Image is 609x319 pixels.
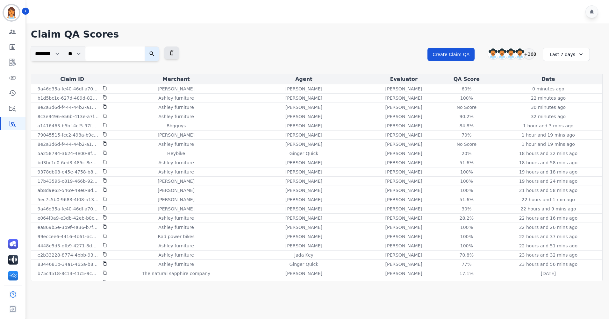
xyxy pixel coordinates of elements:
[285,123,322,129] p: [PERSON_NAME]
[385,86,422,92] p: [PERSON_NAME]
[452,132,481,138] div: 70%
[285,215,322,221] p: [PERSON_NAME]
[385,159,422,166] p: [PERSON_NAME]
[38,252,99,258] p: e2b33228-8774-4bbb-9348-1c08396c5885
[158,86,195,92] p: [PERSON_NAME]
[285,141,322,147] p: [PERSON_NAME]
[158,104,194,110] p: Ashley furniture
[38,159,99,166] p: bd3bc1c0-6ed3-485c-8e35-a5154fee0c92
[452,233,481,240] div: 100%
[38,196,99,203] p: 5ec7c5b0-9683-4f08-a133-70226b4d3ee3
[522,132,575,138] p: 1 hour and 19 mins ago
[31,29,603,40] h1: Claim QA Scores
[38,150,99,157] p: 5a258794-3624-4e00-8fcb-17b53d96192c
[167,150,185,157] p: Heybike
[158,95,194,101] p: Ashley furniture
[142,270,210,277] p: The natural sapphire company
[158,178,195,184] p: [PERSON_NAME]
[519,252,577,258] p: 23 hours and 32 mins ago
[38,224,99,230] p: ea869b5e-3b9f-4a36-b7f5-d300dcc42229
[158,224,194,230] p: Ashley furniture
[385,206,422,212] p: [PERSON_NAME]
[285,178,322,184] p: [PERSON_NAME]
[385,113,422,120] p: [PERSON_NAME]
[285,224,322,230] p: [PERSON_NAME]
[38,233,99,240] p: 99eccee6-4416-4b61-ac25-1ad3a39bd925
[385,150,422,157] p: [PERSON_NAME]
[519,243,577,249] p: 22 hours and 51 mins ago
[294,252,313,258] p: Jada Key
[158,261,194,267] p: Ashley furniture
[4,5,19,20] img: Bordered avatar
[523,123,573,129] p: 1 hour and 3 mins ago
[452,169,481,175] div: 100%
[158,169,194,175] p: Ashley furniture
[289,150,318,157] p: Ginger Quick
[452,243,481,249] div: 100%
[543,48,590,61] div: Last 7 days
[452,261,481,267] div: 77%
[285,206,322,212] p: [PERSON_NAME]
[519,169,577,175] p: 19 hours and 18 mins ago
[531,104,566,110] p: 30 minutes ago
[522,141,575,147] p: 1 hour and 19 mins ago
[541,280,556,286] p: [DATE]
[158,196,195,203] p: [PERSON_NAME]
[452,270,481,277] div: 17.1%
[519,150,577,157] p: 18 hours and 32 mins ago
[294,280,313,286] p: Jada Key
[385,224,422,230] p: [PERSON_NAME]
[370,75,437,83] div: Evaluator
[38,270,99,277] p: b75c4518-8c13-41c5-9cd1-33938c8f666e
[452,141,481,147] div: No Score
[32,75,112,83] div: Claim ID
[519,224,577,230] p: 22 hours and 26 mins ago
[38,178,99,184] p: 17b43596-c819-466b-9248-397843ff71b5
[519,215,577,221] p: 22 hours and 16 mins ago
[452,178,481,184] div: 100%
[158,252,194,258] p: Ashley furniture
[385,261,422,267] p: [PERSON_NAME]
[452,86,481,92] div: 60%
[285,95,322,101] p: [PERSON_NAME]
[452,206,481,212] div: 30%
[158,132,195,138] p: [PERSON_NAME]
[452,280,481,286] div: 0%
[38,280,99,286] p: 64e82307-bb97-4eef-b8ab-bf2356df7aaf
[38,243,99,249] p: 4448e5d3-dfb9-4271-8dd3-7832540f378a
[38,215,99,221] p: e064f0a9-e3db-42eb-b8c5-d708d673fb46
[452,252,481,258] div: 70.8%
[452,150,481,157] div: 20%
[38,104,99,110] p: 8e2a3d6d-f444-44b2-a14f-493d1792efdc
[115,75,238,83] div: Merchant
[38,132,99,138] p: 79045515-fcc2-498a-b9c2-52fb18e9af00
[289,261,318,267] p: Ginger Quick
[524,48,534,59] div: +368
[167,123,186,129] p: Bbqguys
[38,113,99,120] p: 8c3e9496-e56b-413e-a7f1-d762d76c75fb
[158,113,194,120] p: Ashley furniture
[519,159,577,166] p: 18 hours and 58 mins ago
[522,196,575,203] p: 22 hours and 1 min ago
[38,141,99,147] p: 8e2a3d6d-f444-44b2-a14f-493d1792efdc
[385,104,422,110] p: [PERSON_NAME]
[427,48,475,61] button: Create Claim QA
[452,113,481,120] div: 90.2%
[240,75,367,83] div: Agent
[38,206,99,212] p: 9a46d35a-fe40-46df-a702-969741cd4c4b
[285,169,322,175] p: [PERSON_NAME]
[158,206,195,212] p: [PERSON_NAME]
[452,104,481,110] div: No Score
[38,95,99,101] p: b1d5bc1c-627d-489d-822d-dd897ddc03da
[285,86,322,92] p: [PERSON_NAME]
[285,196,322,203] p: [PERSON_NAME]
[440,75,493,83] div: QA Score
[452,215,481,221] div: 28.2%
[385,169,422,175] p: [PERSON_NAME]
[519,178,577,184] p: 19 hours and 24 mins ago
[531,113,566,120] p: 32 minutes ago
[385,178,422,184] p: [PERSON_NAME]
[285,187,322,194] p: [PERSON_NAME]
[38,123,99,129] p: a1416463-b5bf-4cf5-97f2-326905d8d0ed
[38,86,99,92] p: 9a46d35a-fe40-46df-a702-969741cd4c4b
